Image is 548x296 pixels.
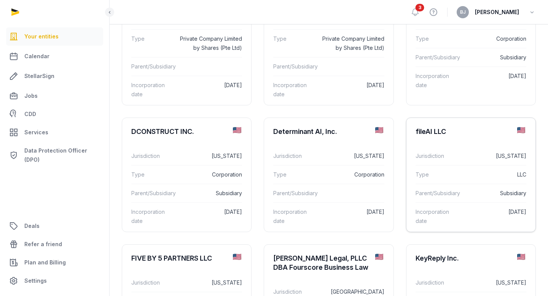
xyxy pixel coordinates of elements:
dt: Parent/Subsidiary [131,189,176,198]
span: Data Protection Officer (DPO) [24,146,100,164]
a: Settings [6,272,103,290]
dt: Incorporation date [416,72,457,90]
dt: Parent/Subsidiary [273,62,318,71]
a: fileAI LLCJurisdiction[US_STATE]TypeLLCParent/SubsidiarySubsidiaryIncorporation date[DATE] [406,118,535,236]
dt: Jurisdiction [416,151,457,161]
dd: Corporation [464,34,526,43]
dd: [US_STATE] [321,151,384,161]
dt: Jurisdiction [273,151,315,161]
a: Deals [6,217,103,235]
a: StellarSign [6,67,103,85]
img: us.png [375,127,383,133]
dt: Type [131,34,173,53]
img: us.png [233,254,241,260]
dt: Parent/Subsidiary [273,189,318,198]
dd: [DATE] [321,81,384,99]
dd: Subsidiary [466,53,526,62]
dt: Incorporation date [273,81,315,99]
dd: [US_STATE] [179,151,242,161]
a: Calendar [6,47,103,65]
a: CDD [6,107,103,122]
span: StellarSign [24,72,54,81]
span: Your entities [24,32,59,41]
span: Settings [24,276,47,285]
iframe: Chat Widget [411,208,548,296]
a: Services [6,123,103,142]
div: DCONSTRUCT INC. [131,127,194,136]
dt: Incorporation date [131,81,173,99]
dd: [US_STATE] [464,151,526,161]
dt: Jurisdiction [131,151,173,161]
dd: [DATE] [179,81,242,99]
dt: Incorporation date [416,207,457,226]
span: Calendar [24,52,49,61]
dt: Type [273,170,315,179]
div: FIVE BY 5 PARTNERS LLC [131,254,212,263]
img: us.png [517,127,525,133]
dd: Corporation [179,170,242,179]
a: Data Protection Officer (DPO) [6,143,103,167]
a: DCONSTRUCT INC.Jurisdiction[US_STATE]TypeCorporationParent/SubsidiarySubsidiaryIncorporation date... [122,118,251,236]
div: [PERSON_NAME] Legal, PLLC DBA Fourscore Business Law [273,254,369,272]
dd: Private Company Limited by Shares (Pte Ltd) [321,34,384,53]
dd: Private Company Limited by Shares (Pte Ltd) [179,34,242,53]
dt: Type [416,34,457,43]
div: Determinant AI, Inc. [273,127,337,136]
dd: [DATE] [464,207,526,226]
dd: LLC [464,170,526,179]
dd: [DATE] [179,207,242,226]
span: CDD [24,110,36,119]
dt: Incorporation date [273,207,315,226]
a: Refer a friend [6,235,103,253]
a: Your entities [6,27,103,46]
span: 3 [416,4,424,11]
dt: Type [416,170,457,179]
dd: [DATE] [464,72,526,90]
dt: Parent/Subsidiary [131,62,176,71]
dt: Type [131,170,173,179]
span: Jobs [24,91,38,100]
button: BJ [457,6,469,18]
dt: Incorporation date [131,207,173,226]
span: Plan and Billing [24,258,66,267]
dt: Type [273,34,315,53]
dd: [US_STATE] [179,278,242,287]
img: us.png [375,254,383,260]
dd: Corporation [321,170,384,179]
div: fileAI LLC [416,127,446,136]
dt: Parent/Subsidiary [416,53,460,62]
a: Plan and Billing [6,253,103,272]
dt: Parent/Subsidiary [416,189,460,198]
dt: Jurisdiction [131,278,173,287]
a: Jobs [6,87,103,105]
span: [PERSON_NAME] [475,8,519,17]
span: BJ [460,10,466,14]
span: Deals [24,221,40,231]
dd: Subsidiary [182,189,242,198]
a: Determinant AI, Inc.Jurisdiction[US_STATE]TypeCorporationParent/SubsidiaryIncorporation date[DATE] [264,118,393,236]
span: Refer a friend [24,240,62,249]
span: Services [24,128,48,137]
dd: Subsidiary [466,189,526,198]
dd: [DATE] [321,207,384,226]
img: us.png [233,127,241,133]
